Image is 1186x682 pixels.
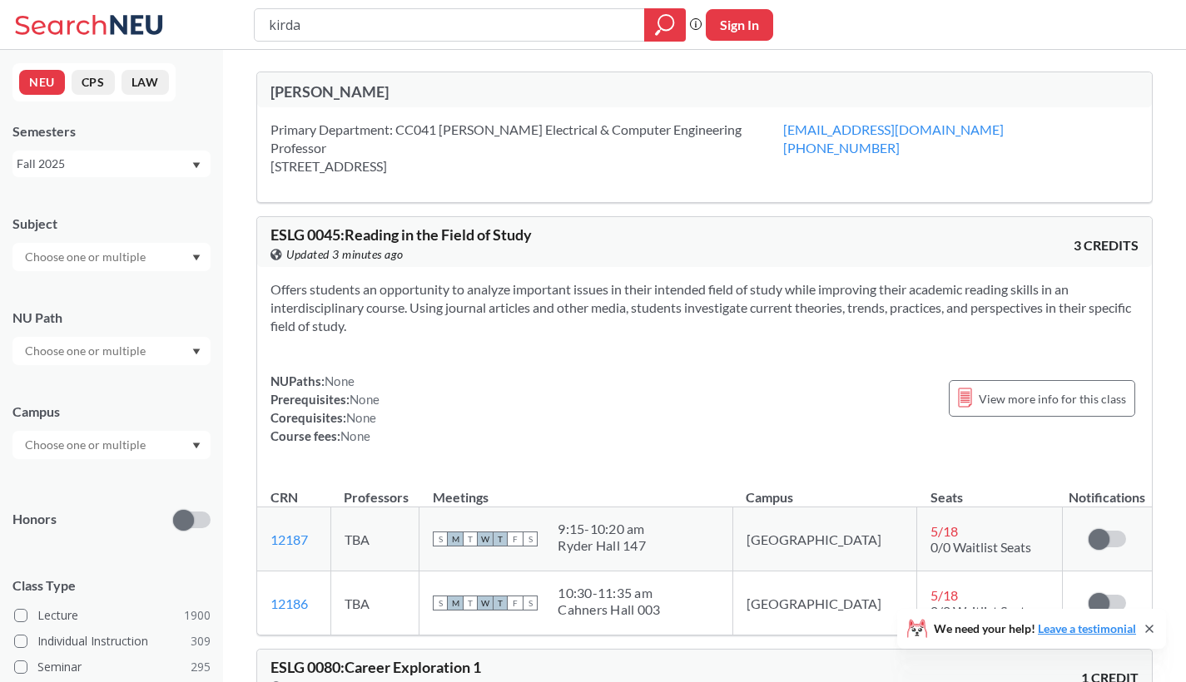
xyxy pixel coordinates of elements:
div: magnifying glass [644,8,686,42]
span: None [325,373,355,388]
div: Cahners Hall 003 [558,601,660,618]
div: CRN [270,488,298,507]
button: Sign In [706,9,773,41]
td: TBA [330,571,419,635]
td: [GEOGRAPHIC_DATA] [732,571,917,635]
span: M [448,596,463,610]
svg: magnifying glass [655,13,675,37]
span: 295 [191,658,211,676]
div: Dropdown arrow [12,243,211,271]
a: [PHONE_NUMBER] [783,140,900,156]
span: 3 CREDITS [1074,236,1139,255]
span: 309 [191,632,211,650]
span: View more info for this class [979,388,1126,409]
label: Seminar [14,656,211,678]
span: F [508,596,523,610]
span: S [523,531,538,546]
td: [GEOGRAPHIC_DATA] [732,507,917,571]
input: Choose one or multiple [17,435,156,455]
div: 9:15 - 10:20 am [558,521,646,537]
button: CPS [72,70,115,95]
th: Meetings [419,472,732,507]
div: [PERSON_NAME] [270,82,705,101]
span: ESLG 0080 : Career Exploration 1 [270,658,481,676]
label: Lecture [14,605,211,626]
input: Class, professor, course number, "phrase" [267,11,633,39]
span: None [340,428,370,443]
div: Primary Department: CC041 [PERSON_NAME] Electrical & Computer Engineering Professor [STREET_ADDRESS] [270,121,783,175]
span: T [463,596,478,610]
a: Leave a testimonial [1038,621,1136,635]
span: Updated 3 minutes ago [286,245,404,264]
td: TBA [330,507,419,571]
span: W [478,596,493,610]
div: Semesters [12,122,211,141]
span: M [448,531,463,546]
label: Individual Instruction [14,630,211,652]
button: LAW [122,70,169,95]
input: Choose one or multiple [17,341,156,361]
th: Seats [917,472,1063,507]
div: Ryder Hall 147 [558,537,646,554]
span: We need your help! [934,623,1136,635]
a: 12187 [270,531,308,547]
div: 10:30 - 11:35 am [558,585,660,601]
span: S [433,596,448,610]
div: Fall 2025Dropdown arrow [12,151,211,177]
span: F [508,531,523,546]
p: Honors [12,510,57,529]
svg: Dropdown arrow [192,255,201,261]
span: T [493,596,508,610]
th: Notifications [1063,472,1153,507]
div: Campus [12,403,211,421]
button: NEU [19,70,65,95]
span: None [350,392,380,407]
span: ESLG 0045 : Reading in the Field of Study [270,225,532,244]
span: Class Type [12,576,211,595]
section: Offers students an opportunity to analyze important issues in their intended field of study while... [270,280,1139,335]
div: Dropdown arrow [12,337,211,365]
div: Subject [12,215,211,233]
th: Professors [330,472,419,507]
th: Campus [732,472,917,507]
span: T [493,531,508,546]
span: 1900 [184,606,211,625]
span: S [433,531,448,546]
div: Dropdown arrow [12,431,211,459]
span: S [523,596,538,610]
div: NU Path [12,309,211,327]
div: NUPaths: Prerequisites: Corequisites: Course fees: [270,372,380,445]
span: None [346,410,376,425]
span: W [478,531,493,546]
div: Fall 2025 [17,155,191,173]
input: Choose one or multiple [17,247,156,267]
a: [EMAIL_ADDRESS][DOMAIN_NAME] [783,121,1004,137]
span: 0/0 Waitlist Seats [930,539,1031,555]
span: 0/0 Waitlist Seats [930,603,1031,619]
span: 5 / 18 [930,587,958,603]
svg: Dropdown arrow [192,442,201,449]
a: 12186 [270,596,308,611]
svg: Dropdown arrow [192,162,201,169]
span: 5 / 18 [930,523,958,539]
svg: Dropdown arrow [192,348,201,355]
span: T [463,531,478,546]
